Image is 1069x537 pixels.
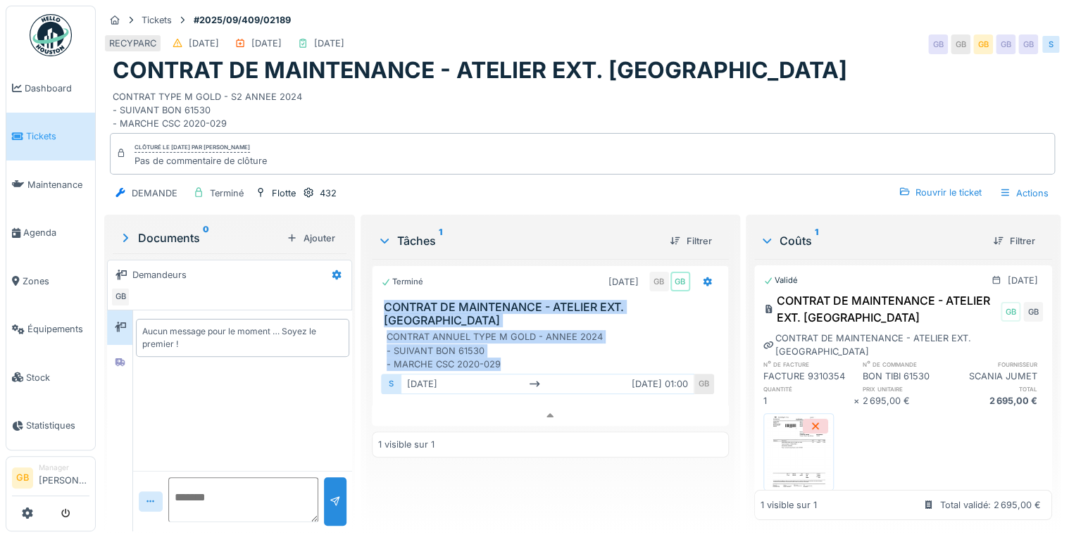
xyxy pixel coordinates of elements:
[953,360,1043,369] h6: fournisseur
[381,276,423,288] div: Terminé
[203,229,209,246] sup: 0
[854,394,863,408] div: ×
[670,272,690,291] div: GB
[664,232,718,251] div: Filtrer
[6,353,95,402] a: Stock
[993,183,1055,203] div: Actions
[6,305,95,354] a: Équipements
[210,187,244,200] div: Terminé
[1018,34,1038,54] div: GB
[142,13,172,27] div: Tickets
[6,113,95,161] a: Tickets
[113,57,847,84] h1: CONTRAT DE MAINTENANCE - ATELIER EXT. [GEOGRAPHIC_DATA]
[951,34,970,54] div: GB
[6,160,95,209] a: Maintenance
[863,360,953,369] h6: n° de commande
[1001,302,1020,322] div: GB
[132,187,177,200] div: DEMANDE
[272,187,296,200] div: Flotte
[188,13,296,27] strong: #2025/09/409/02189
[439,232,442,249] sup: 1
[763,292,998,326] div: CONTRAT DE MAINTENANCE - ATELIER EXT. [GEOGRAPHIC_DATA]
[761,498,817,512] div: 1 visible sur 1
[763,384,854,393] h6: quantité
[135,154,267,168] div: Pas de commentaire de clôture
[12,462,89,496] a: GB Manager[PERSON_NAME]
[26,129,89,143] span: Tickets
[953,394,1043,408] div: 2 695,00 €
[1041,34,1061,54] div: S
[763,360,854,369] h6: n° de facture
[381,374,401,394] div: S
[6,402,95,450] a: Statistiques
[815,232,818,249] sup: 1
[39,462,89,493] li: [PERSON_NAME]
[12,467,33,488] li: GB
[767,417,830,487] img: t4yz6wyypbtn7ppkwysrvmb5rq4t
[23,226,89,239] span: Agenda
[893,183,987,202] div: Rouvrir le ticket
[27,178,89,191] span: Maintenance
[377,232,658,249] div: Tâches
[763,331,1043,358] div: CONTRAT DE MAINTENANCE - ATELIER EXT. [GEOGRAPHIC_DATA]
[760,232,982,249] div: Coûts
[378,438,435,451] div: 1 visible sur 1
[1008,274,1038,287] div: [DATE]
[928,34,948,54] div: GB
[973,34,993,54] div: GB
[118,229,281,246] div: Documents
[26,371,89,384] span: Stock
[23,274,89,288] span: Zones
[30,14,72,56] img: Badge_color-CXgf-gQk.svg
[189,37,219,50] div: [DATE]
[384,301,722,327] h3: CONTRAT DE MAINTENANCE - ATELIER EXT. [GEOGRAPHIC_DATA]
[387,330,719,371] div: CONTRAT ANNUEL TYPE M GOLD - ANNEE 2024 - SUIVANT BON 61530 - MARCHE CSC 2020-029
[132,268,187,282] div: Demandeurs
[142,325,343,350] div: Aucun message pour le moment … Soyez le premier !
[6,64,95,113] a: Dashboard
[996,34,1015,54] div: GB
[763,274,798,286] div: Validé
[608,275,639,289] div: [DATE]
[39,462,89,473] div: Manager
[113,84,1052,131] div: CONTRAT TYPE M GOLD - S2 ANNEE 2024 - SUIVANT BON 61530 - MARCHE CSC 2020-029
[27,322,89,336] span: Équipements
[1023,302,1043,322] div: GB
[251,37,282,50] div: [DATE]
[281,229,341,248] div: Ajouter
[940,498,1041,512] div: Total validé: 2 695,00 €
[109,37,156,50] div: RECYPARC
[649,272,669,291] div: GB
[111,287,130,307] div: GB
[25,82,89,95] span: Dashboard
[6,257,95,305] a: Zones
[6,209,95,258] a: Agenda
[401,374,694,394] div: [DATE] [DATE] 01:00
[987,232,1041,251] div: Filtrer
[314,37,344,50] div: [DATE]
[694,374,714,394] div: GB
[953,369,1043,383] div: SCANIA JUMET
[135,143,250,153] div: Clôturé le [DATE] par [PERSON_NAME]
[763,369,854,383] div: FACTURE 9310354
[863,384,953,393] h6: prix unitaire
[320,187,337,200] div: 432
[863,369,953,383] div: BON TIBI 61530
[863,394,953,408] div: 2 695,00 €
[763,394,854,408] div: 1
[26,419,89,432] span: Statistiques
[953,384,1043,393] h6: total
